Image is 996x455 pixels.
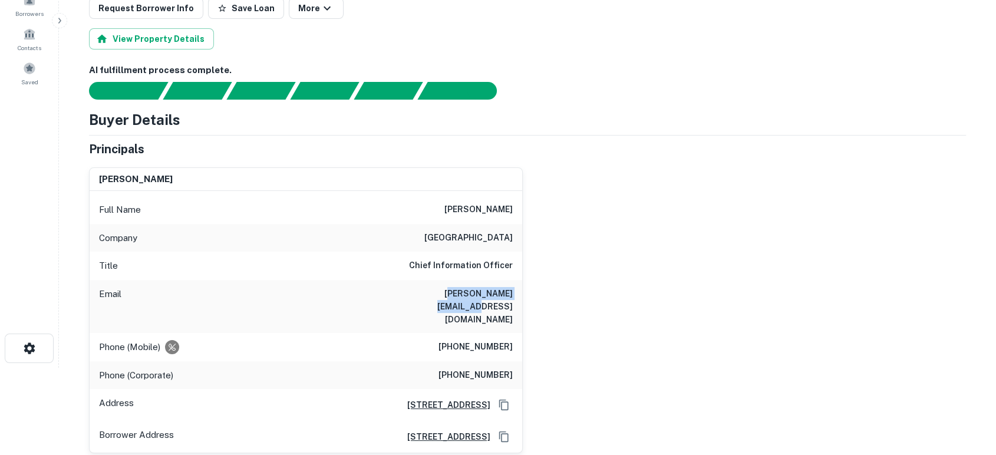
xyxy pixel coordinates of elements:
a: Contacts [4,23,55,55]
a: Saved [4,57,55,89]
h6: [PHONE_NUMBER] [438,340,513,354]
div: Principals found, still searching for contact information. This may take time... [354,82,423,100]
span: Contacts [18,43,41,52]
h6: [GEOGRAPHIC_DATA] [424,231,513,245]
div: Principals found, AI now looking for contact information... [290,82,359,100]
div: Sending borrower request to AI... [75,82,163,100]
h6: [PHONE_NUMBER] [438,368,513,383]
span: Saved [21,77,38,87]
div: Your request is received and processing... [163,82,232,100]
button: View Property Details [89,28,214,50]
h6: Chief Information Officer [409,259,513,273]
h6: AI fulfillment process complete. [89,64,966,77]
div: Requests to not be contacted at this number [165,340,179,354]
p: Full Name [99,203,141,217]
a: [STREET_ADDRESS] [398,430,490,443]
p: Address [99,396,134,414]
span: Borrowers [15,9,44,18]
p: Email [99,287,121,326]
p: Borrower Address [99,428,174,446]
h6: [PERSON_NAME] [444,203,513,217]
h6: [PERSON_NAME][EMAIL_ADDRESS][DOMAIN_NAME] [371,287,513,326]
p: Phone (Corporate) [99,368,173,383]
p: Title [99,259,118,273]
h4: Buyer Details [89,109,180,130]
iframe: Chat Widget [937,361,996,417]
div: AI fulfillment process complete. [418,82,511,100]
div: Documents found, AI parsing details... [226,82,295,100]
button: Copy Address [495,428,513,446]
p: Phone (Mobile) [99,340,160,354]
p: Company [99,231,137,245]
a: [STREET_ADDRESS] [398,398,490,411]
h6: [PERSON_NAME] [99,173,173,186]
button: Copy Address [495,396,513,414]
h5: Principals [89,140,144,158]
